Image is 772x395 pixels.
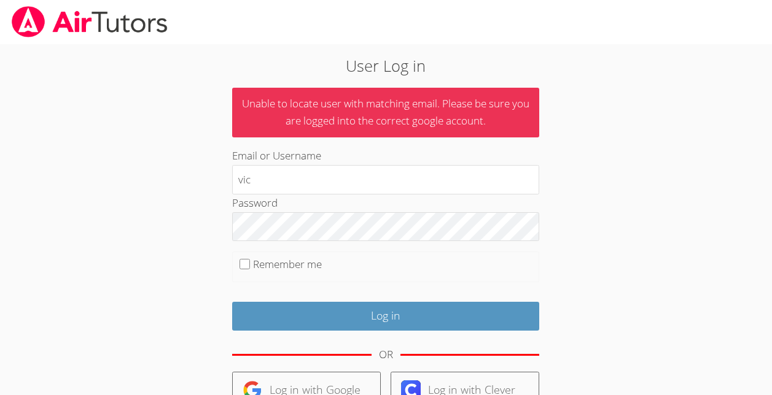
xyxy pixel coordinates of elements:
[253,257,322,271] label: Remember me
[232,302,539,331] input: Log in
[232,196,278,210] label: Password
[379,346,393,364] div: OR
[177,54,595,77] h2: User Log in
[232,88,539,138] p: Unable to locate user with matching email. Please be sure you are logged into the correct google ...
[10,6,169,37] img: airtutors_banner-c4298cdbf04f3fff15de1276eac7730deb9818008684d7c2e4769d2f7ddbe033.png
[232,148,321,163] label: Email or Username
